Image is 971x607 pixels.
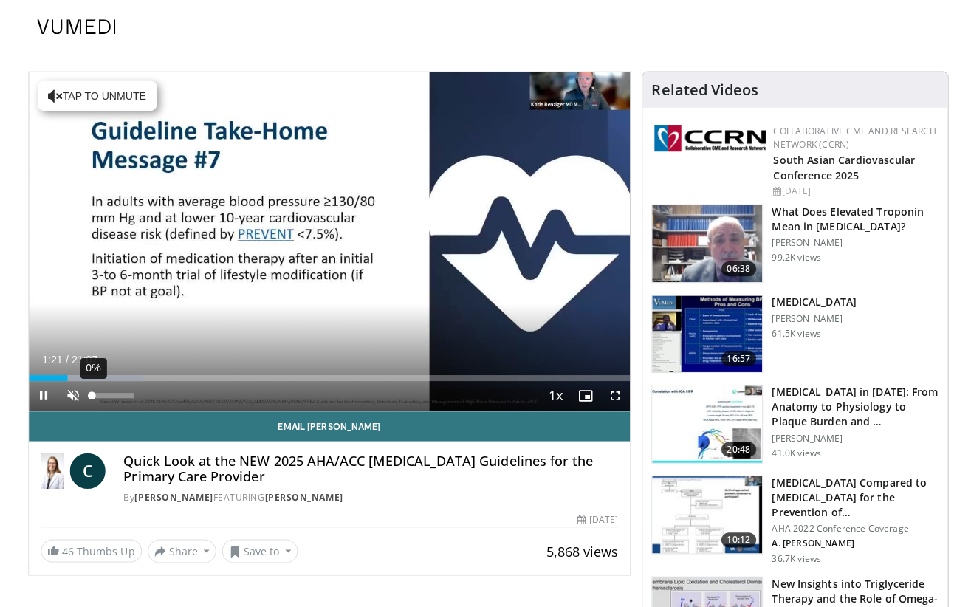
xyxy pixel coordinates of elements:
video-js: Video Player [29,72,627,409]
img: 7c0f9b53-1609-4588-8498-7cac8464d722.150x105_q85_crop-smart_upscale.jpg [648,473,758,550]
span: 1:21 [42,351,62,363]
a: Collaborative CME and Research Network (CCRN) [769,124,930,150]
a: 16:57 [MEDICAL_DATA] [PERSON_NAME] 61.5K views [648,293,933,371]
p: 99.2K views [767,250,816,262]
h4: Related Videos [648,80,754,98]
p: 41.0K views [767,445,816,456]
span: 10:12 [717,529,752,544]
img: a92b9a22-396b-4790-a2bb-5028b5f4e720.150x105_q85_crop-smart_upscale.jpg [648,294,758,371]
a: 10:12 [MEDICAL_DATA] Compared to [MEDICAL_DATA] for the Prevention of… AHA 2022 Conference Covera... [648,473,933,561]
div: By FEATURING [123,488,614,501]
h4: Quick Look at the NEW 2025 AHA/ACC [MEDICAL_DATA] Guidelines for the Primary Care Provider [123,450,614,482]
a: 20:48 [MEDICAL_DATA] in [DATE]: From Anatomy to Physiology to Plaque Burden and … [PERSON_NAME] 4... [648,383,933,461]
span: 46 [62,541,74,555]
span: 5,868 views [543,539,614,557]
img: 823da73b-7a00-425d-bb7f-45c8b03b10c3.150x105_q85_crop-smart_upscale.jpg [648,383,758,460]
a: C [69,450,105,486]
span: 06:38 [717,260,752,275]
button: Fullscreen [597,379,626,408]
button: Unmute [58,379,88,408]
p: [PERSON_NAME] [767,430,933,442]
span: 20:48 [717,439,752,454]
a: Email [PERSON_NAME] [29,409,627,439]
a: South Asian Cardiovascular Conference 2025 [769,152,910,182]
button: Enable picture-in-picture mode [567,379,597,408]
p: [PERSON_NAME] [767,311,851,323]
a: [PERSON_NAME] [263,488,341,501]
button: Share [147,536,216,560]
a: [PERSON_NAME] [134,488,212,501]
button: Playback Rate [538,379,567,408]
a: 06:38 What Does Elevated Troponin Mean in [MEDICAL_DATA]? [PERSON_NAME] 99.2K views [648,203,933,281]
h3: [MEDICAL_DATA] Compared to [MEDICAL_DATA] for the Prevention of… [767,473,933,517]
div: [DATE] [574,510,614,524]
div: Volume Level [92,391,134,396]
img: VuMedi Logo [37,19,115,34]
div: Progress Bar [29,373,627,379]
span: 16:57 [717,349,752,364]
img: Dr. Catherine P. Benziger [41,450,64,486]
img: a04ee3ba-8487-4636-b0fb-5e8d268f3737.png.150x105_q85_autocrop_double_scale_upscale_version-0.2.png [651,124,761,151]
h3: What Does Elevated Troponin Mean in [MEDICAL_DATA]? [767,203,933,233]
h3: [MEDICAL_DATA] [767,293,851,308]
button: Pause [29,379,58,408]
p: AHA 2022 Conference Coverage [767,520,933,532]
span: / [66,351,69,363]
div: [DATE] [769,183,930,196]
a: 46 Thumbs Up [41,536,141,559]
button: Tap to unmute [38,80,156,110]
p: 61.5K views [767,326,816,337]
span: 21:07 [71,351,97,363]
p: A. [PERSON_NAME] [767,535,933,546]
p: 36.7K views [767,549,816,561]
button: Save to [221,536,296,560]
h3: [MEDICAL_DATA] in [DATE]: From Anatomy to Physiology to Plaque Burden and … [767,383,933,427]
img: 98daf78a-1d22-4ebe-927e-10afe95ffd94.150x105_q85_crop-smart_upscale.jpg [648,204,758,281]
p: [PERSON_NAME] [767,236,933,247]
